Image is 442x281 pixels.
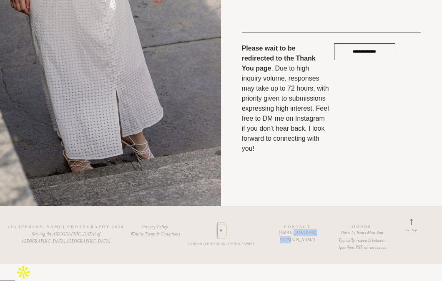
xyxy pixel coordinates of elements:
span: Typically responds between 1pm-9pm PST on weekdays [338,237,386,251]
img: Apollo [15,264,32,281]
p: . Due to high inquiry volume, responses may take up to 72 hours, with priority given to submissio... [242,43,329,154]
a: Privacy Policy [142,224,168,230]
span: hours [352,225,372,229]
b: Please wait to be redirected to the Thank You page [242,45,316,72]
span: Serving the [GEOGRAPHIC_DATA] of [GEOGRAPHIC_DATA], [GEOGRAPHIC_DATA] [22,231,110,244]
div: To Top [406,227,417,233]
span: Open 24 hours Mon-Sun [341,230,383,236]
a: Website Terms & Conditions [130,231,180,237]
span: (c) [PERSON_NAME] Photography 2024 [8,225,124,229]
span: [EMAIL_ADDRESS][DOMAIN_NAME] [279,230,316,243]
a: VANCOUVER WEDDING PHOTOGRAPHER [188,242,254,246]
span: contact [284,225,311,229]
